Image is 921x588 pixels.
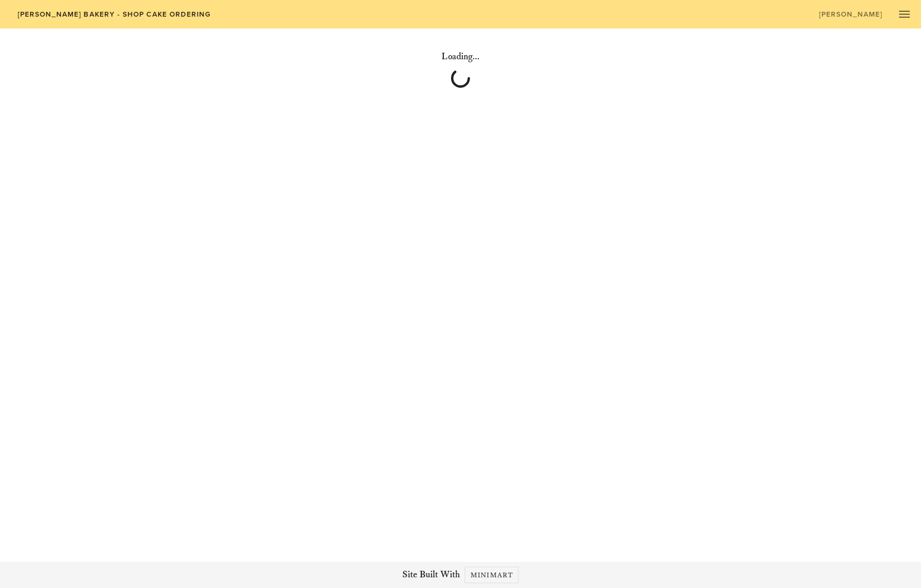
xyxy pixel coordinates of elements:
span: [PERSON_NAME] [818,10,883,18]
h4: Loading... [131,50,791,64]
a: [PERSON_NAME] Bakery - Shop Cake Ordering [9,6,219,23]
span: Minimart [470,571,513,580]
span: [PERSON_NAME] Bakery - Shop Cake Ordering [17,10,211,18]
a: Minimart [465,567,519,583]
span: Site Built With [402,568,460,582]
a: [PERSON_NAME] [811,6,890,23]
